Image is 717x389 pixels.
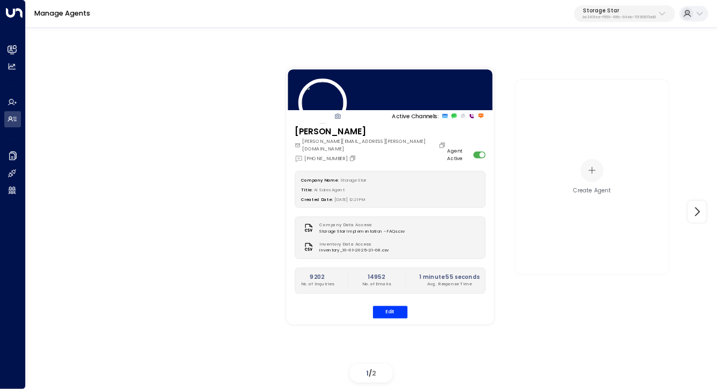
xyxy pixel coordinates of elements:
[448,148,471,162] label: Agent Active
[298,78,347,127] img: 120_headshot.jpg
[574,5,675,23] button: Storage Starbc340fee-f559-48fc-84eb-70f3f6817ad8
[320,228,405,234] span: Storage Star Implementation - FAQs.csv
[438,142,447,149] button: Copy
[573,187,611,195] div: Create Agent
[373,306,408,318] button: Edit
[295,138,448,153] div: [PERSON_NAME][EMAIL_ADDRESS][PERSON_NAME][DOMAIN_NAME]
[320,241,385,248] label: Inventory Data Access:
[301,177,339,183] label: Company Name:
[372,369,377,378] span: 2
[583,8,656,14] p: Storage Star
[320,247,389,254] span: inventory_10-01-2025-21-08.csv
[349,155,357,162] button: Copy
[301,281,334,287] p: No. of Inquiries
[314,187,345,192] span: AI Sales Agent
[583,15,656,19] p: bc340fee-f559-48fc-84eb-70f3f6817ad8
[301,273,334,281] h2: 9202
[295,126,448,138] h3: [PERSON_NAME]
[363,281,391,287] p: No. of Emails
[392,112,438,120] p: Active Channels:
[419,281,479,287] p: Avg. Response Time
[34,9,90,18] a: Manage Agents
[301,197,333,202] label: Created Date:
[335,197,366,202] span: [DATE] 12:21 PM
[350,364,393,383] div: /
[341,177,367,183] span: Storage Star
[301,187,312,192] label: Title:
[367,369,369,378] span: 1
[320,222,401,228] label: Company Data Access:
[419,273,479,281] h2: 1 minute 55 seconds
[295,154,358,162] div: [PHONE_NUMBER]
[363,273,391,281] h2: 14952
